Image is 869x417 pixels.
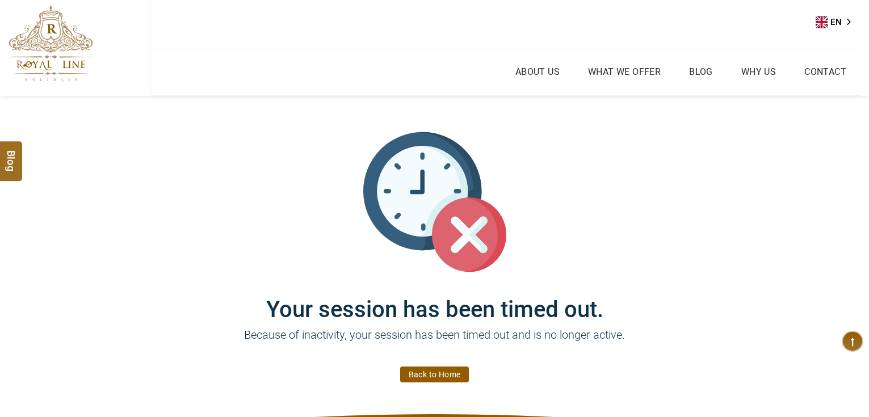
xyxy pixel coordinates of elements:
a: Why Us [738,64,779,80]
a: Blog [686,64,716,80]
img: The Royal Line Holidays [9,5,93,82]
a: About Us [513,64,562,80]
span: Blog [4,150,19,159]
div: Language [816,14,859,31]
a: Back to Home [400,367,469,382]
a: EN [816,14,859,31]
a: Contact [801,64,849,80]
img: session_time_out.svg [363,130,506,273]
a: What we Offer [585,64,664,80]
p: Because of inactivity, your session has been timed out and is no longer active. [94,326,775,360]
aside: Language selected: English [816,14,859,31]
h1: Your session has been timed out. [94,273,775,323]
